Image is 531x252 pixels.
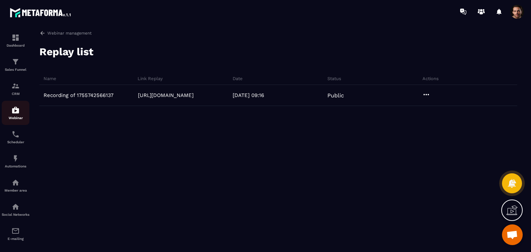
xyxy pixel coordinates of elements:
img: formation [11,33,20,42]
p: Automations [2,164,29,168]
a: formationformationDashboard [2,28,29,52]
a: [URL][DOMAIN_NAME] [138,92,194,98]
img: formation [11,58,20,66]
a: social-networksocial-networkSocial Networks [2,197,29,222]
p: Webinar [2,116,29,120]
p: Sales Funnel [2,68,29,71]
p: Member area [2,188,29,192]
img: automations [11,178,20,187]
img: automations [11,106,20,114]
img: automations [11,154,20,163]
p: CRM [2,92,29,96]
img: social-network [11,203,20,211]
div: Public [326,92,420,99]
a: Webinar management [39,30,517,36]
p: Scheduler [2,140,29,144]
img: email [11,227,20,235]
a: schedulerschedulerScheduler [2,125,29,149]
h2: Replay list [39,45,93,59]
a: Mở cuộc trò chuyện [502,224,523,245]
a: formationformationSales Funnel [2,52,29,77]
h6: Status [327,76,420,81]
a: automationsautomationsAutomations [2,149,29,173]
a: emailemailE-mailing [2,222,29,246]
h6: Date [233,76,326,81]
p: Dashboard [2,43,29,47]
h6: Link Replay [138,76,231,81]
p: Recording of 1755742566137 [44,92,113,98]
h6: Actions [422,76,515,81]
h6: Name [44,76,136,81]
p: Social Networks [2,213,29,216]
img: scheduler [11,130,20,138]
p: E-mailing [2,237,29,241]
a: automationsautomationsWebinar [2,101,29,125]
a: formationformationCRM [2,77,29,101]
p: [DATE] 09:16 [233,92,264,98]
img: formation [11,82,20,90]
img: logo [10,6,72,19]
a: automationsautomationsMember area [2,173,29,197]
p: Webinar management [47,31,92,36]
